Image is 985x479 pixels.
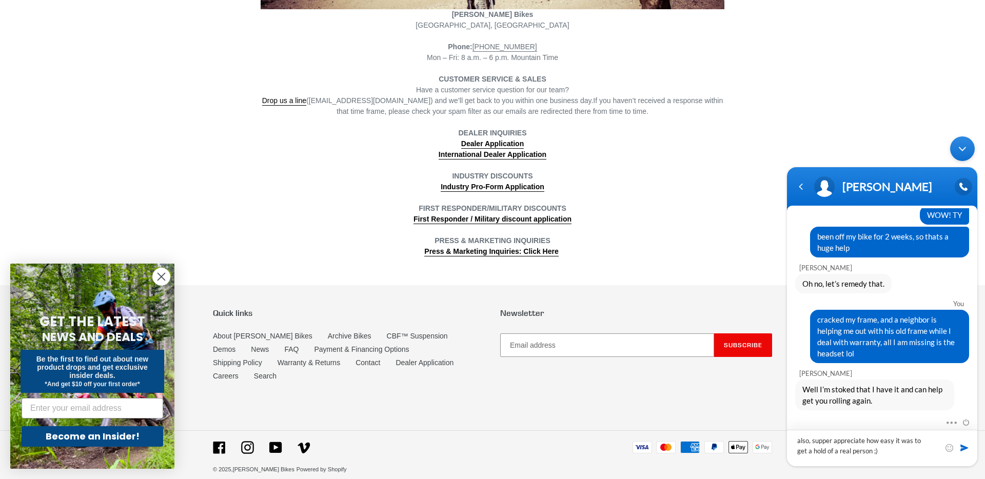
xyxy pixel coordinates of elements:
iframe: SalesIQ Chatwindow [782,131,982,471]
a: Drop us a line [262,96,306,106]
strong: Industry Pro-Form Application [441,183,544,191]
a: FAQ [284,345,299,353]
strong: [PERSON_NAME] Bikes [452,10,534,18]
a: Demos [213,345,235,353]
small: © 2025, [213,466,294,472]
a: Industry Pro-Form Application [441,183,544,192]
strong: CUSTOMER SERVICE & SALES [439,75,546,83]
button: Subscribe [714,333,772,357]
a: Archive Bikes [328,332,371,340]
button: Become an Insider! [22,426,163,447]
a: Contact [356,358,380,367]
strong: International Dealer Application [439,150,546,158]
a: First Responder / Military discount application [413,215,572,224]
strong: DEALER INQUIRIES [458,129,526,149]
button: Close dialog [152,268,170,286]
a: International Dealer Application [439,150,546,159]
a: [PERSON_NAME] Bikes [233,466,294,472]
a: CBF™ Suspension [387,332,448,340]
a: News [251,345,269,353]
a: Dealer Application [396,358,454,367]
strong: Phone: [448,43,472,51]
a: Dealer Application [461,139,524,149]
a: Powered by Shopify [297,466,347,472]
input: Email address [500,333,714,357]
a: Shipping Policy [213,358,262,367]
strong: PRESS & MARKETING INQUIRIES [435,236,550,245]
strong: INDUSTRY DISCOUNTS [452,172,533,180]
a: About [PERSON_NAME] Bikes [213,332,312,340]
a: Payment & Financing Options [314,345,409,353]
span: ([EMAIL_ADDRESS][DOMAIN_NAME]) and we’ll get back to you within one business day. [262,96,594,106]
a: Press & Marketing Inquiries: Click Here [424,247,558,256]
p: Quick links [213,308,485,318]
a: Search [254,372,277,380]
a: Warranty & Returns [278,358,340,367]
input: Enter your email address [22,398,163,418]
span: [GEOGRAPHIC_DATA], [GEOGRAPHIC_DATA] [416,21,569,29]
span: GET THE LATEST [40,312,145,331]
div: Have a customer service question for our team? If you haven’t received a response within that tim... [261,85,724,117]
span: Subscribe [724,341,762,349]
p: Newsletter [500,308,772,318]
strong: FIRST RESPONDER/MILITARY DISCOUNTS [419,204,566,212]
div: Mon – Fri: 8 a.m. – 6 p.m. Mountain Time [261,42,724,63]
a: Careers [213,372,239,380]
span: *And get $10 off your first order* [45,381,140,388]
a: [PHONE_NUMBER] [472,43,537,52]
span: Be the first to find out about new product drops and get exclusive insider deals. [36,355,149,380]
strong: First Responder / Military discount application [413,215,572,223]
span: NEWS AND DEALS [42,329,143,345]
